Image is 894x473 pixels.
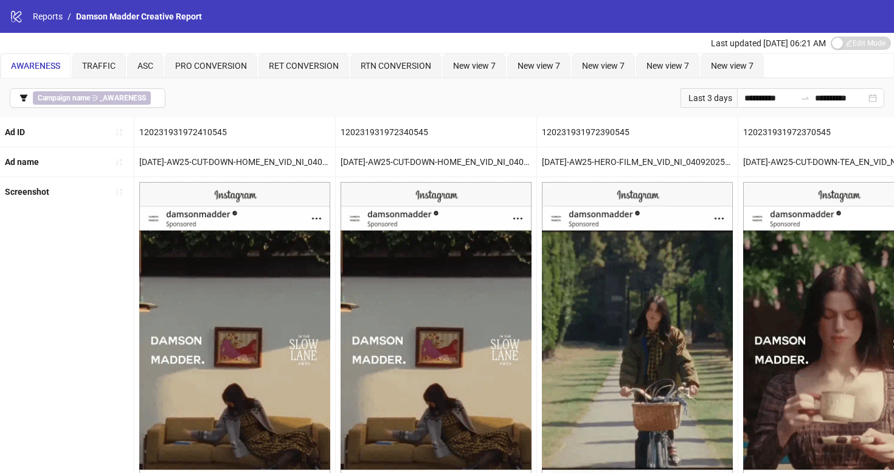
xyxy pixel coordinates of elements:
span: filter [19,94,28,102]
span: ASC [137,61,153,71]
span: Damson Madder Creative Report [76,12,202,21]
span: RET CONVERSION [269,61,339,71]
b: Campaign name [38,94,90,102]
b: Screenshot [5,187,49,197]
div: [DATE]-AW25-CUT-DOWN-HOME_EN_VID_NI_04092025_F_CC_SC24_None_META_AWARENESS – Copy [134,147,335,177]
b: Ad name [5,157,39,167]
span: ∋ [33,91,151,105]
li: / [68,10,71,23]
span: sort-ascending [115,187,123,196]
span: sort-ascending [115,128,123,136]
span: New view 7 [582,61,625,71]
div: 120231931972410545 [134,117,335,147]
span: New view 7 [518,61,560,71]
a: Reports [30,10,65,23]
button: Campaign name ∋ _AWARENESS [10,88,165,108]
span: New view 7 [711,61,754,71]
span: PRO CONVERSION [175,61,247,71]
span: AWARENESS [11,61,60,71]
b: _AWARENESS [100,94,146,102]
span: New view 7 [646,61,689,71]
div: 120231931972340545 [336,117,536,147]
div: Last 3 days [681,88,737,108]
span: TRAFFIC [82,61,116,71]
span: sort-ascending [115,158,123,166]
div: 120231931972390545 [537,117,738,147]
span: New view 7 [453,61,496,71]
span: Last updated [DATE] 06:21 AM [711,38,826,48]
span: to [800,93,810,103]
div: [DATE]-AW25-CUT-DOWN-HOME_EN_VID_NI_04092025_F_CC_SC24_None_META_AWARENESS – Copy [336,147,536,177]
div: [DATE]-AW25-HERO-FILM_EN_VID_NI_04092025_F_CC_SC24_None_META_AWARENESS – Copy [537,147,738,177]
span: swap-right [800,93,810,103]
span: RTN CONVERSION [361,61,431,71]
b: Ad ID [5,127,25,137]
